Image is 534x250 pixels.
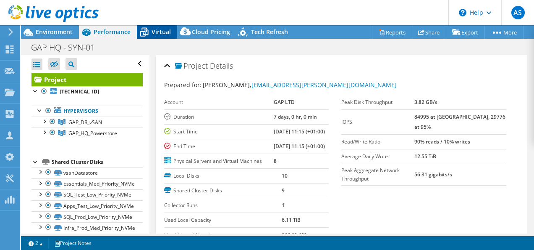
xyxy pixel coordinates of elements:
[31,234,143,245] a: Apps_Prod_High_Priority_NVMe
[414,113,505,130] b: 84995 at [GEOGRAPHIC_DATA], 29776 at 95%
[31,167,143,178] a: vsanDatastore
[164,172,282,180] label: Local Disks
[31,86,143,97] a: [TECHNICAL_ID]
[31,117,143,128] a: GAP_DR_vSAN
[274,128,325,135] b: [DATE] 11:15 (+01:00)
[164,231,282,239] label: Used Shared Capacity
[282,202,285,209] b: 1
[511,6,525,19] span: AS
[27,43,108,52] h1: GAP HQ - SYN-01
[52,157,143,167] div: Shared Cluster Disks
[251,28,288,36] span: Tech Refresh
[164,216,282,224] label: Used Local Capacity
[414,171,452,178] b: 56.31 gigabits/s
[31,189,143,200] a: SQL_Test_Low_Priority_NVMe
[175,62,208,70] span: Project
[60,88,99,95] b: [TECHNICAL_ID]
[192,28,230,36] span: Cloud Pricing
[459,9,466,16] svg: \n
[164,142,274,151] label: End Time
[31,106,143,117] a: Hypervisors
[341,138,414,146] label: Read/Write Ratio
[68,130,117,137] span: GAP_HQ_Powerstore
[36,28,73,36] span: Environment
[164,113,274,121] label: Duration
[164,157,274,165] label: Physical Servers and Virtual Machines
[152,28,171,36] span: Virtual
[31,178,143,189] a: Essentials_Med_Priority_NVMe
[251,81,397,89] a: [EMAIL_ADDRESS][PERSON_NAME][DOMAIN_NAME]
[282,231,306,238] b: 132.35 TiB
[31,222,143,233] a: Infra_Prod_Med_Priority_NVMe
[282,172,288,179] b: 10
[203,81,397,89] span: [PERSON_NAME],
[68,119,102,126] span: GAP_DR_vSAN
[164,186,282,195] label: Shared Cluster Disks
[23,238,49,248] a: 2
[48,238,97,248] a: Project Notes
[164,98,274,106] label: Account
[282,216,301,223] b: 6.11 TiB
[164,128,274,136] label: Start Time
[412,26,446,39] a: Share
[94,28,131,36] span: Performance
[274,143,325,150] b: [DATE] 11:15 (+01:00)
[274,157,277,165] b: 8
[282,187,285,194] b: 9
[414,138,470,145] b: 90% reads / 10% writes
[414,153,436,160] b: 12.55 TiB
[31,128,143,138] a: GAP_HQ_Powerstore
[164,81,202,89] label: Prepared for:
[341,152,414,161] label: Average Daily Write
[341,166,414,183] label: Peak Aggregate Network Throughput
[446,26,485,39] a: Export
[31,73,143,86] a: Project
[372,26,412,39] a: Reports
[414,98,437,106] b: 3.82 GB/s
[484,26,524,39] a: More
[341,118,414,126] label: IOPS
[210,61,233,71] span: Details
[341,98,414,106] label: Peak Disk Throughput
[274,113,317,120] b: 7 days, 0 hr, 0 min
[164,201,282,210] label: Collector Runs
[31,211,143,222] a: SQL_Prod_Low_Priority_NVMe
[31,200,143,211] a: Apps_Test_Low_Priority_NVMe
[274,98,295,106] b: GAP LTD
